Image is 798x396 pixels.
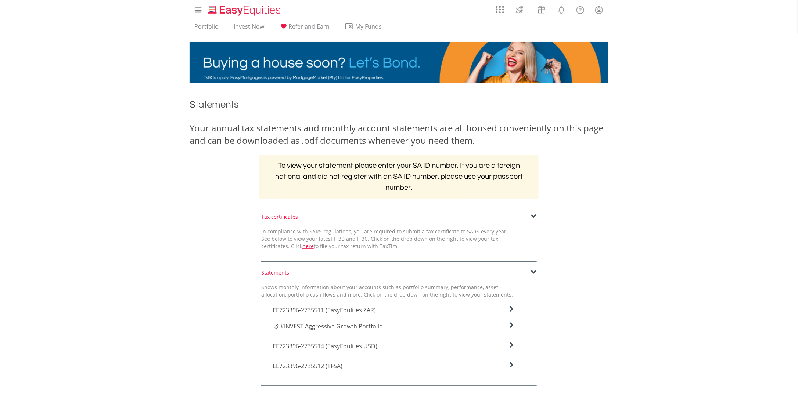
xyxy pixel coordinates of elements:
[590,2,608,18] a: My Profile
[291,243,399,250] span: Click to file your tax return with TaxTim.
[273,362,342,370] span: EE723396-2735512 (TFSA)
[302,243,314,250] a: here
[491,2,509,14] a: AppsGrid
[191,23,222,34] a: Portfolio
[190,122,608,147] div: Your annual tax statements and monthly account statements are all housed conveniently on this pag...
[231,23,267,34] a: Invest Now
[190,42,608,83] img: EasyMortage Promotion Banner
[496,6,504,14] img: grid-menu-icon.svg
[205,2,284,17] a: Home page
[535,4,547,15] img: vouchers-v2.svg
[207,4,284,17] img: EasyEquities_Logo.png
[261,269,537,276] div: Statements
[345,22,393,31] span: My Funds
[261,213,537,221] div: Tax certificates
[571,2,590,17] a: FAQ's and Support
[261,228,508,250] span: In compliance with SARS regulations, you are required to submit a tax certificate to SARS every y...
[259,155,539,199] h2: To view your statement please enter your SA ID number. If you are a foreign national and did not ...
[256,284,518,298] div: Shows monthly information about your accounts such as portfolio summary, performance, asset alloc...
[514,4,526,15] img: thrive-v2.svg
[276,23,332,34] a: Refer and Earn
[273,342,377,350] span: EE723396-2735514 (EasyEquities USD)
[273,306,376,314] span: EE723396-2735511 (EasyEquities ZAR)
[190,100,239,109] span: Statements
[552,2,571,17] a: Notifications
[531,2,552,15] a: Vouchers
[280,322,383,330] span: #INVEST Aggressive Growth Portfolio
[288,22,330,30] span: Refer and Earn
